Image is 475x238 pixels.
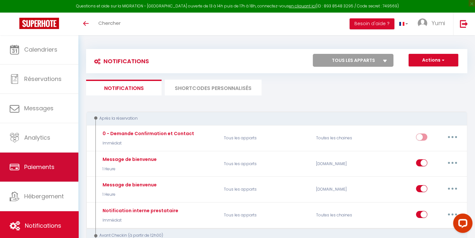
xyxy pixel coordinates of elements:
[24,163,54,171] span: Paiements
[413,13,453,35] a: ... Yumi
[431,19,445,27] span: Yumi
[101,156,157,163] div: Message de bienvenue
[24,75,62,83] span: Réservations
[312,154,373,173] div: [DOMAIN_NAME]
[24,192,64,200] span: Hébergement
[86,80,162,95] li: Notifications
[24,45,57,54] span: Calendriers
[24,104,54,112] span: Messages
[101,207,178,214] div: Notification interne prestataire
[94,13,125,35] a: Chercher
[220,180,312,199] p: Tous les apparts
[101,166,157,172] p: 1 Heure
[101,130,194,137] div: 0 - Demande Confirmation et Contact
[165,80,262,95] li: SHORTCODES PERSONNALISÉS
[101,192,157,198] p: 1 Heure
[312,129,373,147] div: Toutes les chaines
[98,20,121,26] span: Chercher
[101,217,178,223] p: Immédiat
[409,54,458,67] button: Actions
[418,18,427,28] img: ...
[312,206,373,225] div: Toutes les chaines
[92,115,454,122] div: Après la réservation
[24,134,50,142] span: Analytics
[220,206,312,225] p: Tous les apparts
[312,180,373,199] div: [DOMAIN_NAME]
[101,181,157,188] div: Message de bienvenue
[289,3,316,9] a: en cliquant ici
[19,18,59,29] img: Super Booking
[91,54,149,68] h3: Notifications
[220,154,312,173] p: Tous les apparts
[101,140,194,146] p: Immédiat
[220,129,312,147] p: Tous les apparts
[25,222,61,230] span: Notifications
[350,18,394,29] button: Besoin d'aide ?
[460,20,468,28] img: logout
[448,211,475,238] iframe: LiveChat chat widget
